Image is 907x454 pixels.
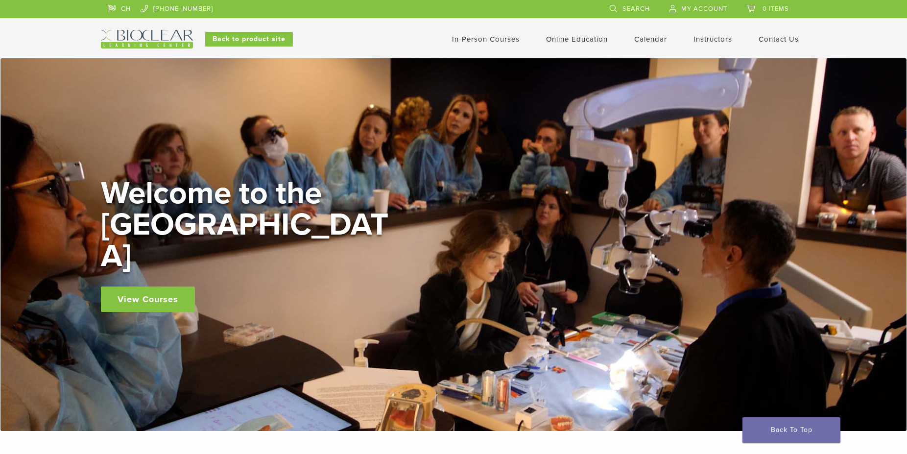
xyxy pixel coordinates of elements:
[693,35,732,44] a: Instructors
[546,35,608,44] a: Online Education
[452,35,520,44] a: In-Person Courses
[101,178,395,272] h2: Welcome to the [GEOGRAPHIC_DATA]
[763,5,789,13] span: 0 items
[634,35,667,44] a: Calendar
[622,5,650,13] span: Search
[742,417,840,443] a: Back To Top
[759,35,799,44] a: Contact Us
[205,32,293,47] a: Back to product site
[101,287,195,312] a: View Courses
[681,5,727,13] span: My Account
[101,30,193,48] img: Bioclear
